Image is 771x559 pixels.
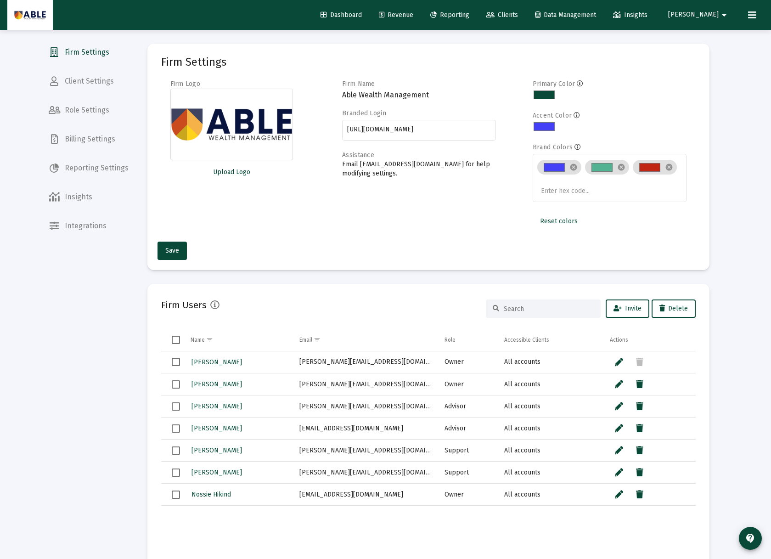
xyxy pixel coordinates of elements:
[191,469,242,476] span: [PERSON_NAME]
[379,11,413,19] span: Revenue
[191,336,205,344] div: Name
[170,89,293,160] img: Firm logo
[504,491,540,498] span: All accounts
[504,305,594,313] input: Search
[293,462,438,484] td: [PERSON_NAME][EMAIL_ADDRESS][DOMAIN_NAME]
[445,469,469,476] span: Support
[4,34,533,110] span: Loremipsum dolorsit ametcons adi elitsedd ei Temp Incidi Utlaboreet DOL, m aliquaenim adminimven ...
[613,305,642,312] span: Invite
[184,329,293,351] td: Column Name
[537,158,681,197] mat-chip-list: Brand colors
[41,128,136,150] a: Billing Settings
[445,424,466,432] span: Advisor
[293,329,438,351] td: Column Email
[606,299,649,318] button: Invite
[172,380,180,389] div: Select row
[172,446,180,455] div: Select row
[41,157,136,179] a: Reporting Settings
[191,358,242,366] span: [PERSON_NAME]
[541,187,610,195] input: Enter hex code...
[314,336,321,343] span: Show filter options for column 'Email'
[504,446,540,454] span: All accounts
[213,168,250,176] span: Upload Logo
[191,356,243,369] a: [PERSON_NAME]
[533,112,572,119] label: Accent Color
[41,186,136,208] a: Insights
[293,351,438,373] td: [PERSON_NAME][EMAIL_ADDRESS][DOMAIN_NAME]
[172,469,180,477] div: Select row
[191,424,242,432] span: [PERSON_NAME]
[172,336,180,344] div: Select all
[191,446,242,454] span: [PERSON_NAME]
[293,418,438,440] td: [EMAIL_ADDRESS][DOMAIN_NAME]
[293,440,438,462] td: [PERSON_NAME][EMAIL_ADDRESS][DOMAIN_NAME]
[165,247,179,254] span: Save
[423,6,477,24] a: Reporting
[161,298,207,312] h2: Firm Users
[652,299,696,318] button: Delete
[665,163,673,171] mat-icon: cancel
[191,422,243,435] a: [PERSON_NAME]
[445,358,464,366] span: Owner
[191,400,243,413] a: [PERSON_NAME]
[719,6,730,24] mat-icon: arrow_drop_down
[41,70,136,92] a: Client Settings
[528,6,603,24] a: Data Management
[486,11,518,19] span: Clients
[504,402,540,410] span: All accounts
[445,380,464,388] span: Owner
[342,80,375,88] label: Firm Name
[504,469,540,476] span: All accounts
[191,378,243,391] a: [PERSON_NAME]
[321,11,362,19] span: Dashboard
[504,358,540,366] span: All accounts
[172,358,180,366] div: Select row
[617,163,625,171] mat-icon: cancel
[504,336,549,344] div: Accessible Clients
[438,329,498,351] td: Column Role
[668,11,719,19] span: [PERSON_NAME]
[172,424,180,433] div: Select row
[41,99,136,121] a: Role Settings
[504,380,540,388] span: All accounts
[445,491,464,498] span: Owner
[41,215,136,237] a: Integrations
[504,424,540,432] span: All accounts
[610,336,628,344] div: Actions
[603,329,695,351] td: Column Actions
[371,6,421,24] a: Revenue
[342,160,496,178] p: Email [EMAIL_ADDRESS][DOMAIN_NAME] for help modifying settings.
[745,533,756,544] mat-icon: contact_support
[191,488,232,501] a: Nossie Hikind
[313,6,369,24] a: Dashboard
[191,402,242,410] span: [PERSON_NAME]
[293,395,438,418] td: [PERSON_NAME][EMAIL_ADDRESS][DOMAIN_NAME]
[342,151,374,159] label: Assistance
[533,143,573,151] label: Brand Colors
[445,402,466,410] span: Advisor
[657,6,741,24] button: [PERSON_NAME]
[540,217,578,225] span: Reset colors
[191,444,243,457] a: [PERSON_NAME]
[445,446,469,454] span: Support
[342,109,386,117] label: Branded Login
[206,336,213,343] span: Show filter options for column 'Name'
[158,242,187,260] button: Save
[299,336,312,344] div: Email
[659,305,688,312] span: Delete
[569,163,578,171] mat-icon: cancel
[170,163,293,181] button: Upload Logo
[533,212,585,231] button: Reset colors
[430,11,469,19] span: Reporting
[172,402,180,411] div: Select row
[533,80,575,88] label: Primary Color
[606,6,655,24] a: Insights
[479,6,525,24] a: Clients
[172,491,180,499] div: Select row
